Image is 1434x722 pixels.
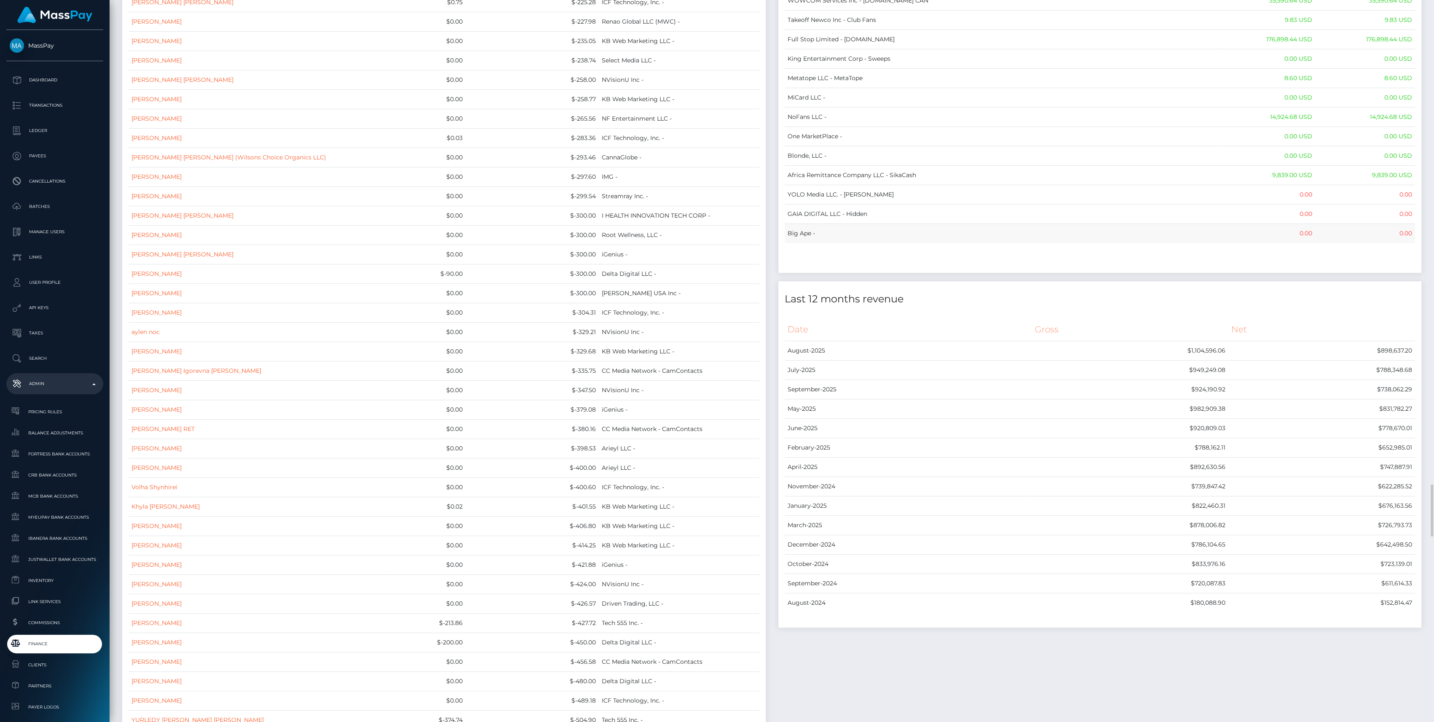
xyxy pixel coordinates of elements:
a: Commissions [6,614,103,632]
td: Renao Global LLC (MWC) - [599,12,759,31]
a: [PERSON_NAME] [131,619,182,627]
td: 176,898.44 USD [1220,30,1315,49]
p: Taxes [10,327,100,339]
td: 9.83 USD [1315,11,1415,30]
p: API Keys [10,302,100,314]
td: $0.00 [388,671,466,691]
td: iGenius - [599,400,759,419]
a: Taxes [6,323,103,344]
td: $-90.00 [388,264,466,283]
td: KB Web Marketing LLC - [599,516,759,536]
a: [PERSON_NAME] [131,231,182,239]
span: Balance Adjustments [10,428,100,438]
td: $0.00 [388,109,466,128]
a: [PERSON_NAME] Igorevna [PERSON_NAME] [131,367,261,374]
a: [PERSON_NAME] [131,95,182,103]
td: $720,087.83 [1032,574,1228,593]
a: [PERSON_NAME] [131,270,182,277]
td: $-329.21 [466,322,598,342]
td: ICF Technology, Inc. - [599,477,759,497]
td: November-2024 [785,477,1032,496]
a: Transactions [6,95,103,116]
td: $180,088.90 [1032,593,1228,613]
td: $-450.00 [466,633,598,652]
a: User Profile [6,272,103,293]
td: $924,190.92 [1032,380,1228,399]
td: $0.00 [388,555,466,574]
a: [PERSON_NAME] [131,677,182,685]
td: GAIA DIGITAL LLC - Hidden [785,205,1221,224]
a: [PERSON_NAME] [131,658,182,665]
td: NF Entertainment LLC - [599,109,759,128]
td: Root Wellness, LLC - [599,225,759,245]
td: $0.00 [388,70,466,89]
td: ICF Technology, Inc. - [599,303,759,322]
td: $-456.58 [466,652,598,671]
td: $920,809.03 [1032,419,1228,438]
td: $0.00 [388,186,466,206]
td: $0.00 [388,477,466,497]
td: Arieyl LLC - [599,439,759,458]
a: Pricing Rules [6,403,103,421]
td: $0.00 [388,419,466,439]
a: [PERSON_NAME] [131,561,182,568]
td: King Entertainment Corp - Sweeps [785,49,1221,69]
span: Link Services [10,597,100,606]
a: CRB Bank Accounts [6,466,103,484]
a: [PERSON_NAME] RET [131,425,195,433]
a: Link Services [6,593,103,611]
td: IMG - [599,167,759,186]
p: Transactions [10,99,100,112]
span: Pricing Rules [10,407,100,417]
a: Clients [6,656,103,674]
td: $-265.56 [466,109,598,128]
td: KB Web Marketing LLC - [599,89,759,109]
td: Takeoff Newco Inc - Club Fans [785,11,1221,30]
td: September-2025 [785,380,1032,399]
td: 0.00 USD [1220,49,1315,69]
span: Inventory [10,576,100,585]
td: $611,614.33 [1228,574,1415,593]
td: 0.00 USD [1220,146,1315,166]
td: May-2025 [785,399,1032,419]
td: 0.00 [1220,205,1315,224]
a: Volha Shynhirei [131,483,177,491]
td: 8.60 USD [1315,69,1415,88]
span: MCB Bank Accounts [10,491,100,501]
td: $0.02 [388,497,466,516]
th: Date [785,318,1032,341]
td: $723,139.01 [1228,555,1415,574]
td: $0.00 [388,206,466,225]
td: April-2025 [785,458,1032,477]
td: $778,670.01 [1228,419,1415,438]
span: MassPay [6,42,103,49]
td: $-258.77 [466,89,598,109]
td: $-300.00 [466,264,598,283]
td: $-300.00 [466,225,598,245]
td: 0.00 [1220,185,1315,205]
a: [PERSON_NAME] [131,289,182,297]
a: [PERSON_NAME] [PERSON_NAME] [131,212,233,219]
td: $738,062.29 [1228,380,1415,399]
td: July-2025 [785,361,1032,380]
a: [PERSON_NAME] [131,37,182,45]
a: [PERSON_NAME] [131,173,182,180]
td: 0.00 [1315,185,1415,205]
td: January-2025 [785,496,1032,516]
td: $-300.00 [466,283,598,303]
td: 0.00 USD [1220,88,1315,108]
td: 9,839.00 USD [1220,166,1315,185]
td: $-480.00 [466,671,598,691]
td: Arieyl LLC - [599,458,759,477]
a: MyEUPay Bank Accounts [6,508,103,526]
td: $0.00 [388,31,466,51]
td: Delta Digital LLC - [599,671,759,691]
td: $822,460.31 [1032,496,1228,516]
td: $-329.68 [466,342,598,361]
a: Inventory [6,571,103,590]
td: $-299.54 [466,186,598,206]
td: $-235.05 [466,31,598,51]
td: I HEALTH INNOVATION TECH CORP - [599,206,759,225]
td: 0.00 USD [1315,127,1415,146]
td: $622,285.52 [1228,477,1415,496]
